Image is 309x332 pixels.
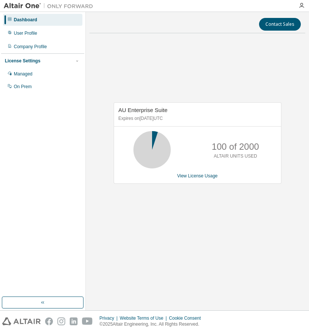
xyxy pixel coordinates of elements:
img: youtube.svg [82,317,93,325]
div: Privacy [100,315,120,321]
div: User Profile [14,30,37,36]
img: Altair One [4,2,97,10]
a: View License Usage [177,173,218,179]
p: Expires on [DATE] UTC [119,115,275,122]
div: License Settings [5,58,40,64]
button: Contact Sales [259,18,301,31]
p: ALTAIR UNITS USED [214,153,257,159]
img: linkedin.svg [70,317,78,325]
img: instagram.svg [57,317,65,325]
div: Website Terms of Use [120,315,169,321]
div: Managed [14,71,32,77]
img: facebook.svg [45,317,53,325]
div: Cookie Consent [169,315,205,321]
div: Dashboard [14,17,37,23]
p: 100 of 2000 [212,140,259,153]
div: On Prem [14,84,32,90]
img: altair_logo.svg [2,317,41,325]
p: © 2025 Altair Engineering, Inc. All Rights Reserved. [100,321,205,328]
span: AU Enterprise Suite [119,107,168,113]
div: Company Profile [14,44,47,50]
